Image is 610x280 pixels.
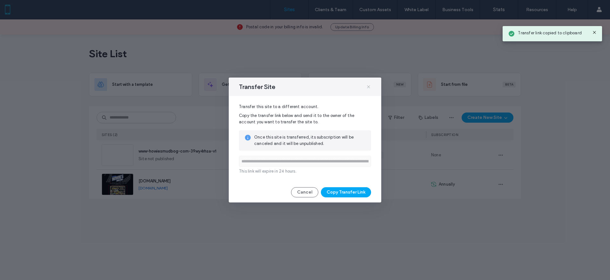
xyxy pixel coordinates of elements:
button: Copy Transfer Link [321,187,371,197]
span: Transfer this site to a different account. [239,104,371,110]
span: Once this site is transferred, its subscription will be canceled and it will be unpublished. [254,134,366,147]
span: Transfer link copied to clipboard [518,30,582,36]
span: Transfer Site [239,83,275,91]
span: Copy the transfer link below and send it to the owner of the account you want to transfer the sit... [239,113,354,124]
span: Help [15,4,28,10]
button: Cancel [291,187,318,197]
span: This link will expire in 24 hours. [239,169,296,174]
